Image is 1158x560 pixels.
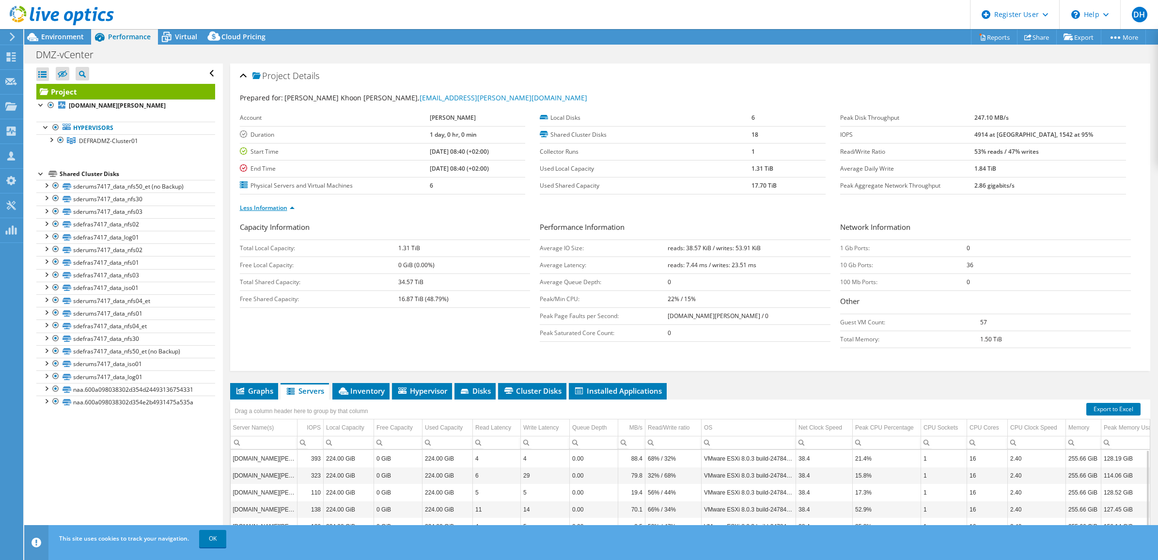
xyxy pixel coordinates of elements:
[423,450,473,467] td: Column Used Capacity, Value 224.00 GiB
[618,467,645,484] td: Column MB/s, Value 79.8
[36,243,215,256] a: sderums7417_data_nfs02
[430,147,489,156] b: [DATE] 08:40 (+02:00)
[423,484,473,501] td: Column Used Capacity, Value 224.00 GiB
[521,436,570,449] td: Column Write Latency, Filter cell
[284,93,587,102] span: [PERSON_NAME] Khoon [PERSON_NAME],
[921,467,967,484] td: Column CPU Sockets, Value 1
[1104,422,1158,433] div: Peak Memory Usage
[231,467,297,484] td: Column Server Name(s), Value sdefras7443.schott.org
[974,130,1093,139] b: 4914 at [GEOGRAPHIC_DATA], 1542 at 95%
[853,501,921,518] td: Column Peak CPU Percentage, Value 52.9%
[374,467,423,484] td: Column Free Capacity, Value 0 GiB
[618,501,645,518] td: Column MB/s, Value 70.1
[1066,419,1101,436] td: Memory Column
[971,30,1017,45] a: Reports
[324,436,374,449] td: Column Local Capacity, Filter cell
[796,436,853,449] td: Column Net Clock Speed, Filter cell
[540,256,668,273] td: Average Latency:
[36,282,215,294] a: sdefras7417_data_iso01
[36,269,215,282] a: sdefras7417_data_nfs03
[374,501,423,518] td: Column Free Capacity, Value 0 GiB
[967,501,1008,518] td: Column CPU Cores, Value 16
[297,450,324,467] td: Column IOPS, Value 393
[459,386,491,396] span: Disks
[231,419,297,436] td: Server Name(s) Column
[540,130,751,140] label: Shared Cluster Disks
[668,261,756,269] b: reads: 7.44 ms / writes: 23.51 ms
[840,273,967,290] td: 100 Mb Ports:
[751,181,777,190] b: 17.70 TiB
[702,467,796,484] td: Column OS, Value VMware ESXi 8.0.3 build-24784735
[796,450,853,467] td: Column Net Clock Speed, Value 38.4
[473,484,521,501] td: Column Read Latency, Value 5
[521,467,570,484] td: Column Write Latency, Value 29
[240,222,531,235] h3: Capacity Information
[798,422,842,433] div: Net Clock Speed
[221,32,266,41] span: Cloud Pricing
[240,130,430,140] label: Duration
[629,422,642,433] div: MB/s
[324,501,374,518] td: Column Local Capacity, Value 224.00 GiB
[240,147,430,157] label: Start Time
[240,93,283,102] label: Prepared for:
[36,370,215,383] a: sderums7417_data_log01
[1132,7,1147,22] span: DH
[840,240,967,256] td: 1 Gb Ports:
[540,273,668,290] td: Average Queue Depth:
[840,130,974,140] label: IOPS
[521,518,570,535] td: Column Write Latency, Value 5
[240,164,430,174] label: End Time
[974,147,1039,156] b: 53% reads / 47% writes
[297,467,324,484] td: Column IOPS, Value 323
[570,450,618,467] td: Column Queue Depth, Value 0.00
[570,467,618,484] td: Column Queue Depth, Value 0.00
[840,256,967,273] td: 10 Gb Ports:
[41,32,84,41] span: Environment
[423,419,473,436] td: Used Capacity Column
[36,256,215,269] a: sdefras7417_data_nfs01
[574,386,662,396] span: Installed Applications
[36,320,215,332] a: sdefras7417_data_nfs04_et
[231,501,297,518] td: Column Server Name(s), Value sderums7444.schott.org
[702,501,796,518] td: Column OS, Value VMware ESXi 8.0.3 build-24784735
[36,345,215,358] a: sdefras7417_data_nfs50_et (no Backup)
[980,335,1002,343] b: 1.50 TiB
[570,484,618,501] td: Column Queue Depth, Value 0.00
[796,518,853,535] td: Column Net Clock Speed, Value 38.4
[235,386,273,396] span: Graphs
[240,256,398,273] td: Free Local Capacity:
[1008,518,1066,535] td: Column CPU Clock Speed, Value 2.40
[521,419,570,436] td: Write Latency Column
[540,240,668,256] td: Average IO Size:
[108,32,151,41] span: Performance
[840,314,980,331] td: Guest VM Count:
[645,501,702,518] td: Column Read/Write ratio, Value 66% / 34%
[974,164,996,173] b: 1.84 TiB
[1066,436,1101,449] td: Column Memory, Filter cell
[297,501,324,518] td: Column IOPS, Value 138
[398,261,435,269] b: 0 GiB (0.00%)
[921,436,967,449] td: Column CPU Sockets, Filter cell
[751,113,755,122] b: 6
[1101,30,1146,45] a: More
[840,296,1131,309] h3: Other
[974,181,1015,190] b: 2.86 gigabits/s
[540,164,751,174] label: Used Local Capacity
[840,113,974,123] label: Peak Disk Throughput
[702,436,796,449] td: Column OS, Filter cell
[240,273,398,290] td: Total Shared Capacity:
[921,501,967,518] td: Column CPU Sockets, Value 1
[231,450,297,467] td: Column Server Name(s), Value sderums7443.schott.org
[473,436,521,449] td: Column Read Latency, Filter cell
[921,484,967,501] td: Column CPU Sockets, Value 1
[853,436,921,449] td: Column Peak CPU Percentage, Filter cell
[540,113,751,123] label: Local Disks
[570,501,618,518] td: Column Queue Depth, Value 0.00
[967,484,1008,501] td: Column CPU Cores, Value 16
[921,450,967,467] td: Column CPU Sockets, Value 1
[324,467,374,484] td: Column Local Capacity, Value 224.00 GiB
[231,484,297,501] td: Column Server Name(s), Value sderums7445.schott.org
[240,113,430,123] label: Account
[668,278,671,286] b: 0
[430,130,477,139] b: 1 day, 0 hr, 0 min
